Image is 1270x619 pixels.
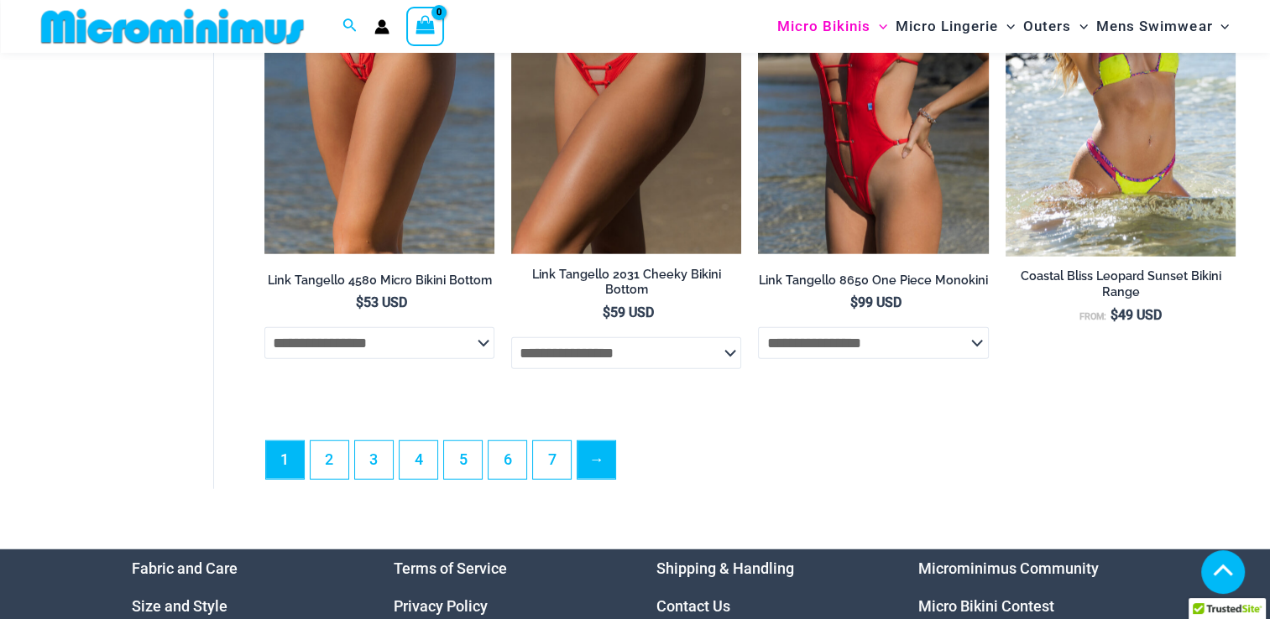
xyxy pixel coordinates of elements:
[132,597,227,615] a: Size and Style
[1212,5,1229,48] span: Menu Toggle
[758,273,988,294] a: Link Tangello 8650 One Piece Monokini
[656,559,794,577] a: Shipping & Handling
[578,441,615,479] a: →
[489,441,526,479] a: Page 6
[444,441,482,479] a: Page 5
[918,559,1099,577] a: Microminimus Community
[1111,307,1162,323] bdi: 49 USD
[394,559,507,577] a: Terms of Service
[374,19,389,34] a: Account icon link
[511,267,741,298] h2: Link Tangello 2031 Cheeky Bikini Bottom
[342,16,358,37] a: Search icon link
[264,440,1236,489] nav: Product Pagination
[511,267,741,304] a: Link Tangello 2031 Cheeky Bikini Bottom
[356,294,363,310] span: $
[773,5,891,48] a: Micro BikinisMenu ToggleMenu Toggle
[850,294,858,310] span: $
[870,5,887,48] span: Menu Toggle
[264,273,494,294] a: Link Tangello 4580 Micro Bikini Bottom
[1111,307,1118,323] span: $
[891,5,1019,48] a: Micro LingerieMenu ToggleMenu Toggle
[896,5,998,48] span: Micro Lingerie
[1079,311,1106,322] span: From:
[998,5,1015,48] span: Menu Toggle
[34,8,311,45] img: MM SHOP LOGO FLAT
[656,597,730,615] a: Contact Us
[850,294,902,310] bdi: 99 USD
[1092,5,1233,48] a: Mens SwimwearMenu ToggleMenu Toggle
[264,273,494,289] h2: Link Tangello 4580 Micro Bikini Bottom
[406,7,445,45] a: View Shopping Cart, empty
[1071,5,1088,48] span: Menu Toggle
[758,273,988,289] h2: Link Tangello 8650 One Piece Monokini
[918,597,1054,615] a: Micro Bikini Contest
[266,441,304,479] span: Page 1
[1019,5,1092,48] a: OutersMenu ToggleMenu Toggle
[603,304,610,320] span: $
[1023,5,1071,48] span: Outers
[1096,5,1212,48] span: Mens Swimwear
[1006,268,1236,299] h2: Coastal Bliss Leopard Sunset Bikini Range
[533,441,571,479] a: Page 7
[400,441,437,479] a: Page 4
[355,441,393,479] a: Page 3
[132,559,238,577] a: Fabric and Care
[603,304,654,320] bdi: 59 USD
[356,294,407,310] bdi: 53 USD
[1006,268,1236,306] a: Coastal Bliss Leopard Sunset Bikini Range
[311,441,348,479] a: Page 2
[394,597,488,615] a: Privacy Policy
[771,3,1236,50] nav: Site Navigation
[777,5,870,48] span: Micro Bikinis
